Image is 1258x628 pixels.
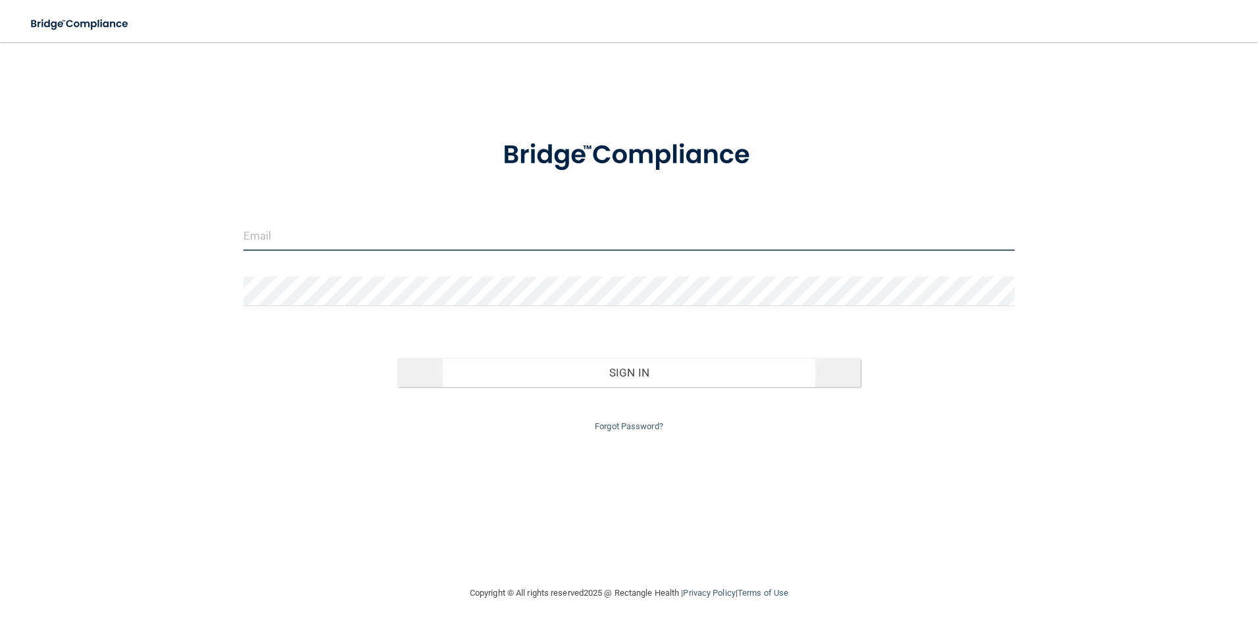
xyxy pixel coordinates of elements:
[243,221,1015,251] input: Email
[476,121,782,190] img: bridge_compliance_login_screen.278c3ca4.svg
[595,421,663,431] a: Forgot Password?
[1030,535,1242,587] iframe: Drift Widget Chat Controller
[738,588,788,598] a: Terms of Use
[389,572,869,614] div: Copyright © All rights reserved 2025 @ Rectangle Health | |
[20,11,141,38] img: bridge_compliance_login_screen.278c3ca4.svg
[397,358,861,387] button: Sign In
[683,588,735,598] a: Privacy Policy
